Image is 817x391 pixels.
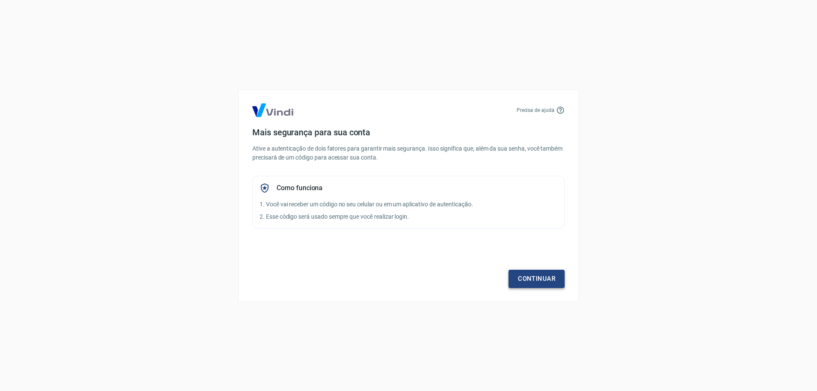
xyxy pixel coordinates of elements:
[252,103,293,117] img: Logo Vind
[252,144,565,162] p: Ative a autenticação de dois fatores para garantir mais segurança. Isso significa que, além da su...
[508,270,565,288] a: Continuar
[517,106,554,114] p: Precisa de ajuda
[252,127,565,137] h4: Mais segurança para sua conta
[277,184,323,192] h5: Como funciona
[260,212,557,221] p: 2. Esse código será usado sempre que você realizar login.
[260,200,557,209] p: 1. Você vai receber um código no seu celular ou em um aplicativo de autenticação.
